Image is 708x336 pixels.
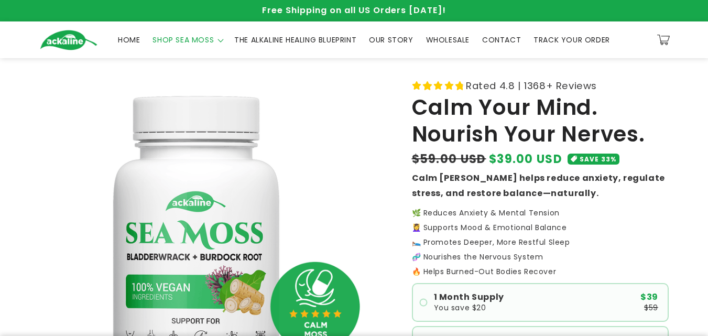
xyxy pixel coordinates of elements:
span: You save $20 [434,304,486,311]
a: TRACK YOUR ORDER [527,29,616,51]
span: $59 [644,304,658,311]
span: $39.00 USD [489,150,562,168]
a: THE ALKALINE HEALING BLUEPRINT [228,29,363,51]
span: OUR STORY [369,35,413,45]
span: $39 [640,293,658,301]
a: CONTACT [476,29,527,51]
span: Rated 4.8 | 1368+ Reviews [466,77,597,94]
span: TRACK YOUR ORDER [533,35,610,45]
summary: SHOP SEA MOSS [146,29,228,51]
span: CONTACT [482,35,521,45]
span: WHOLESALE [426,35,470,45]
span: SAVE 33% [580,154,616,165]
span: THE ALKALINE HEALING BLUEPRINT [234,35,356,45]
span: Free Shipping on all US Orders [DATE]! [262,4,446,16]
h1: Calm Your Mind. Nourish Your Nerves. [412,94,669,147]
strong: Calm [PERSON_NAME] helps reduce anxiety, regulate stress, and restore balance—naturally. [412,172,665,199]
a: HOME [112,29,146,51]
a: OUR STORY [363,29,419,51]
p: 🔥 Helps Burned-Out Bodies Recover [412,268,669,275]
span: HOME [118,35,140,45]
span: SHOP SEA MOSS [153,35,214,45]
img: Ackaline [40,30,97,50]
s: $59.00 USD [412,150,486,168]
a: WHOLESALE [420,29,476,51]
p: 🌿 Reduces Anxiety & Mental Tension 💆‍♀️ Supports Mood & Emotional Balance 🛌 Promotes Deeper, More... [412,209,669,261]
span: 1 Month Supply [434,293,504,301]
